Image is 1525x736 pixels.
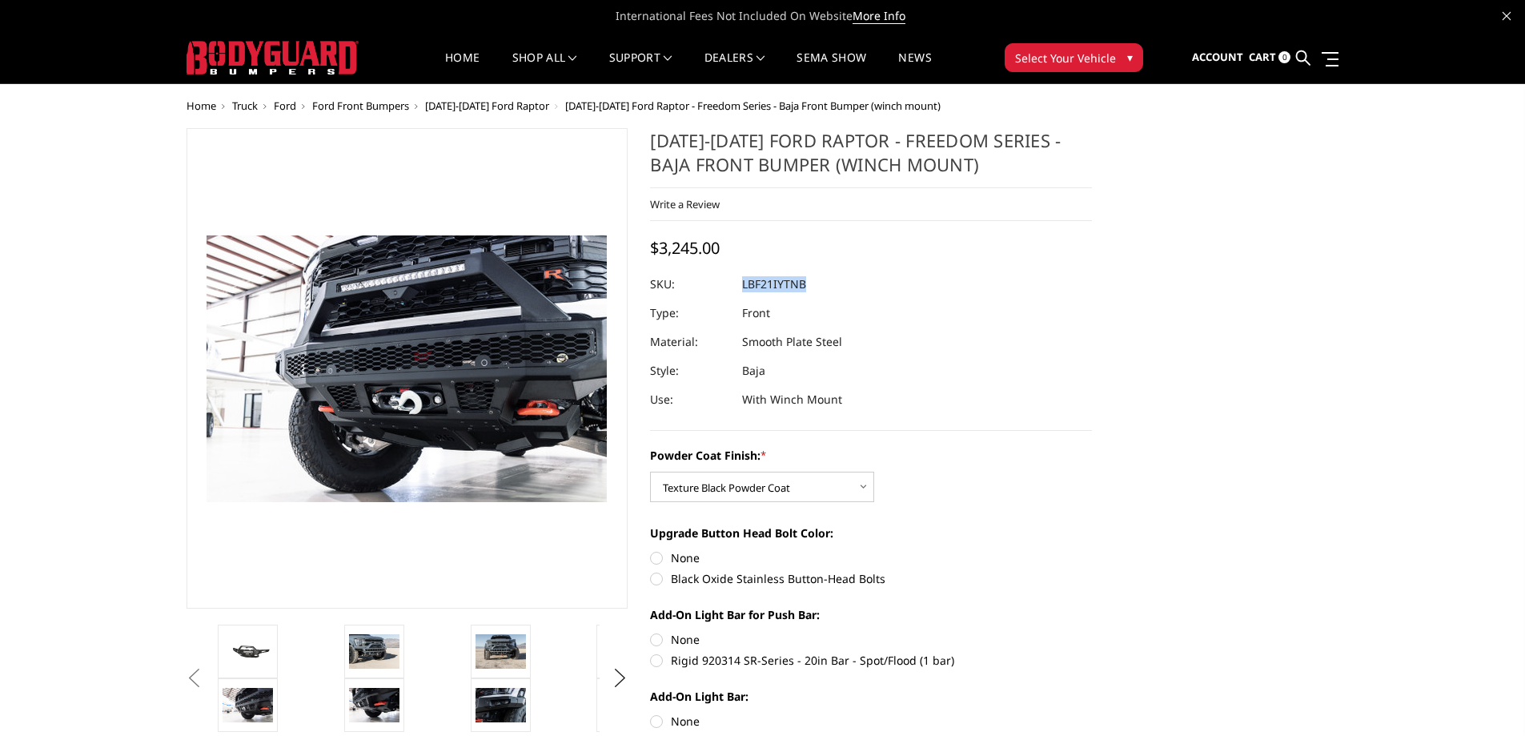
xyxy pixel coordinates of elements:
[650,688,1092,705] label: Add-On Light Bar:
[853,8,905,24] a: More Info
[650,356,730,385] dt: Style:
[650,549,1092,566] label: None
[650,447,1092,464] label: Powder Coat Finish:
[187,128,628,609] a: 2021-2025 Ford Raptor - Freedom Series - Baja Front Bumper (winch mount)
[1015,50,1116,66] span: Select Your Vehicle
[349,688,399,722] img: 2021-2025 Ford Raptor - Freedom Series - Baja Front Bumper (winch mount)
[742,356,765,385] dd: Baja
[650,299,730,328] dt: Type:
[797,52,866,83] a: SEMA Show
[187,41,359,74] img: BODYGUARD BUMPERS
[312,99,409,113] a: Ford Front Bumpers
[1127,49,1133,66] span: ▾
[650,652,1092,669] label: Rigid 920314 SR-Series - 20in Bar - Spot/Flood (1 bar)
[476,688,526,722] img: 2021-2025 Ford Raptor - Freedom Series - Baja Front Bumper (winch mount)
[425,99,549,113] a: [DATE]-[DATE] Ford Raptor
[650,270,730,299] dt: SKU:
[898,52,931,83] a: News
[512,52,577,83] a: shop all
[232,99,258,113] a: Truck
[650,713,1092,730] label: None
[223,640,273,663] img: 2021-2025 Ford Raptor - Freedom Series - Baja Front Bumper (winch mount)
[1192,50,1243,64] span: Account
[1278,51,1290,63] span: 0
[742,299,770,328] dd: Front
[1445,659,1525,736] iframe: Chat Widget
[183,666,207,690] button: Previous
[650,128,1092,188] h1: [DATE]-[DATE] Ford Raptor - Freedom Series - Baja Front Bumper (winch mount)
[650,631,1092,648] label: None
[1249,36,1290,79] a: Cart 0
[1192,36,1243,79] a: Account
[609,52,672,83] a: Support
[650,606,1092,623] label: Add-On Light Bar for Push Bar:
[565,99,941,113] span: [DATE]-[DATE] Ford Raptor - Freedom Series - Baja Front Bumper (winch mount)
[274,99,296,113] a: Ford
[650,237,720,259] span: $3,245.00
[650,385,730,414] dt: Use:
[650,570,1092,587] label: Black Oxide Stainless Button-Head Bolts
[608,666,632,690] button: Next
[742,385,842,414] dd: With Winch Mount
[1249,50,1276,64] span: Cart
[742,328,842,356] dd: Smooth Plate Steel
[650,525,1092,541] label: Upgrade Button Head Bolt Color:
[187,99,216,113] a: Home
[445,52,480,83] a: Home
[476,634,526,668] img: 2021-2025 Ford Raptor - Freedom Series - Baja Front Bumper (winch mount)
[704,52,765,83] a: Dealers
[349,634,399,668] img: 2021-2025 Ford Raptor - Freedom Series - Baja Front Bumper (winch mount)
[223,688,273,722] img: 2021-2025 Ford Raptor - Freedom Series - Baja Front Bumper (winch mount)
[650,197,720,211] a: Write a Review
[742,270,806,299] dd: LBF21IYTNB
[650,328,730,356] dt: Material:
[1005,43,1143,72] button: Select Your Vehicle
